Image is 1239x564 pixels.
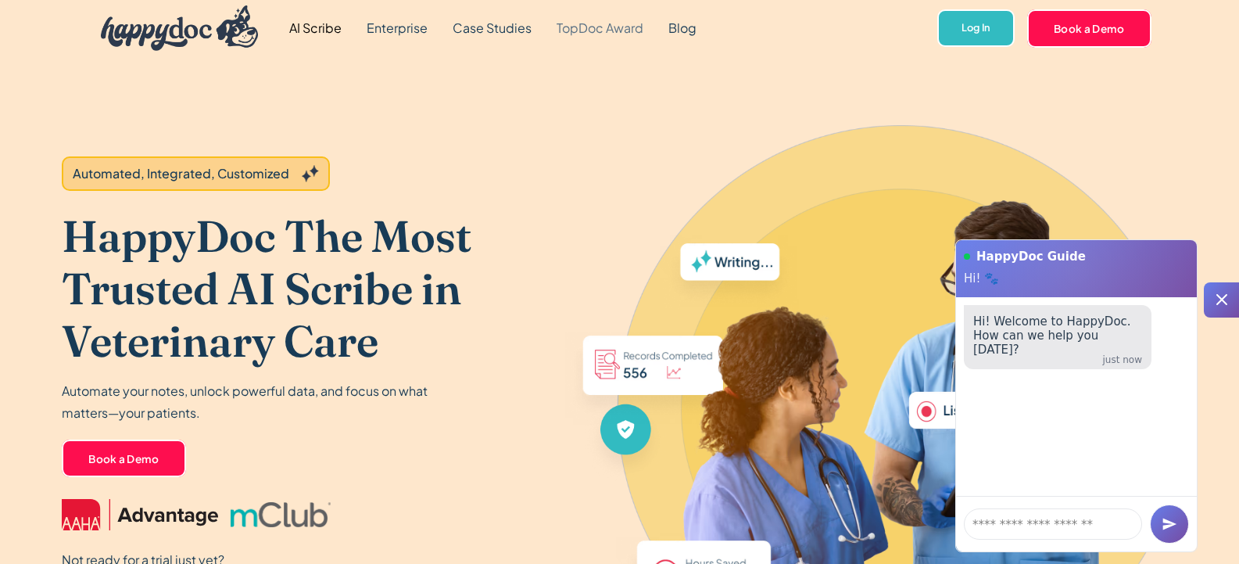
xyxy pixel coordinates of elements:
p: Automate your notes, unlock powerful data, and focus on what matters—your patients. [62,380,437,424]
a: home [88,2,259,55]
div: Automated, Integrated, Customized [73,164,289,183]
img: HappyDoc Logo: A happy dog with his ear up, listening. [101,5,259,51]
h1: HappyDoc The Most Trusted AI Scribe in Veterinary Care [62,210,564,368]
a: Log In [937,9,1015,48]
img: AAHA Advantage logo [62,499,218,530]
a: Book a Demo [1027,9,1151,47]
img: Grey sparkles. [302,165,318,182]
img: mclub logo [231,502,331,527]
a: Book a Demo [62,440,186,477]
